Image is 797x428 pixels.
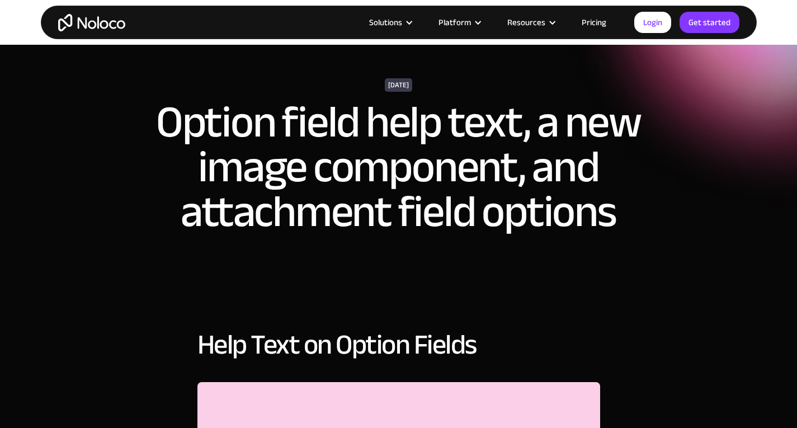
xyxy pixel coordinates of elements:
a: Get started [680,12,739,33]
div: Solutions [355,15,425,30]
div: Solutions [369,15,402,30]
h2: Help Text on Option Fields [197,330,477,360]
a: Login [634,12,671,33]
div: Platform [425,15,493,30]
a: Pricing [568,15,620,30]
div: Platform [438,15,471,30]
div: [DATE] [385,78,412,92]
a: home [58,14,125,31]
h1: Option field help text, a new image component, and attachment field options [111,100,687,234]
div: Resources [493,15,568,30]
div: Resources [507,15,545,30]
